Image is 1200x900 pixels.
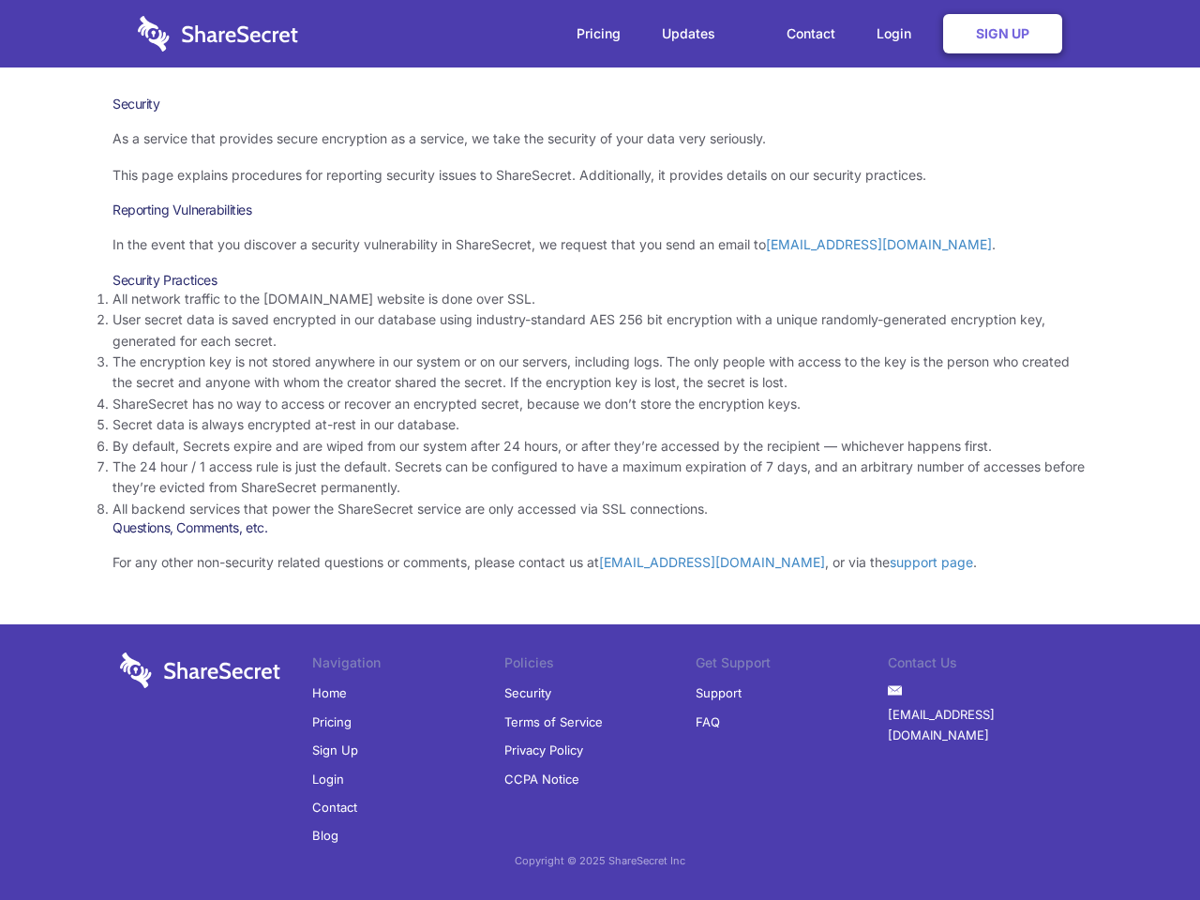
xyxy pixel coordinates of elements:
[504,708,603,736] a: Terms of Service
[858,5,939,63] a: Login
[112,414,1087,435] li: Secret data is always encrypted at-rest in our database.
[768,5,854,63] a: Contact
[890,554,973,570] a: support page
[504,679,551,707] a: Security
[112,519,1087,536] h3: Questions, Comments, etc.
[599,554,825,570] a: [EMAIL_ADDRESS][DOMAIN_NAME]
[112,128,1087,149] p: As a service that provides secure encryption as a service, we take the security of your data very...
[312,736,358,764] a: Sign Up
[504,765,579,793] a: CCPA Notice
[112,234,1087,255] p: In the event that you discover a security vulnerability in ShareSecret, we request that you send ...
[112,499,1087,519] li: All backend services that power the ShareSecret service are only accessed via SSL connections.
[112,309,1087,352] li: User secret data is saved encrypted in our database using industry-standard AES 256 bit encryptio...
[943,14,1062,53] a: Sign Up
[312,793,357,821] a: Contact
[112,436,1087,457] li: By default, Secrets expire and are wiped from our system after 24 hours, or after they’re accesse...
[112,96,1087,112] h1: Security
[312,679,347,707] a: Home
[112,289,1087,309] li: All network traffic to the [DOMAIN_NAME] website is done over SSL.
[766,236,992,252] a: [EMAIL_ADDRESS][DOMAIN_NAME]
[312,708,352,736] a: Pricing
[504,652,697,679] li: Policies
[112,394,1087,414] li: ShareSecret has no way to access or recover an encrypted secret, because we don’t store the encry...
[696,679,742,707] a: Support
[112,352,1087,394] li: The encryption key is not stored anywhere in our system or on our servers, including logs. The on...
[112,457,1087,499] li: The 24 hour / 1 access rule is just the default. Secrets can be configured to have a maximum expi...
[112,552,1087,573] p: For any other non-security related questions or comments, please contact us at , or via the .
[696,652,888,679] li: Get Support
[504,736,583,764] a: Privacy Policy
[696,708,720,736] a: FAQ
[312,765,344,793] a: Login
[112,202,1087,218] h3: Reporting Vulnerabilities
[888,700,1080,750] a: [EMAIL_ADDRESS][DOMAIN_NAME]
[312,821,338,849] a: Blog
[120,652,280,688] img: logo-wordmark-white-trans-d4663122ce5f474addd5e946df7df03e33cb6a1c49d2221995e7729f52c070b2.svg
[112,272,1087,289] h3: Security Practices
[138,16,298,52] img: logo-wordmark-white-trans-d4663122ce5f474addd5e946df7df03e33cb6a1c49d2221995e7729f52c070b2.svg
[888,652,1080,679] li: Contact Us
[112,165,1087,186] p: This page explains procedures for reporting security issues to ShareSecret. Additionally, it prov...
[558,5,639,63] a: Pricing
[312,652,504,679] li: Navigation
